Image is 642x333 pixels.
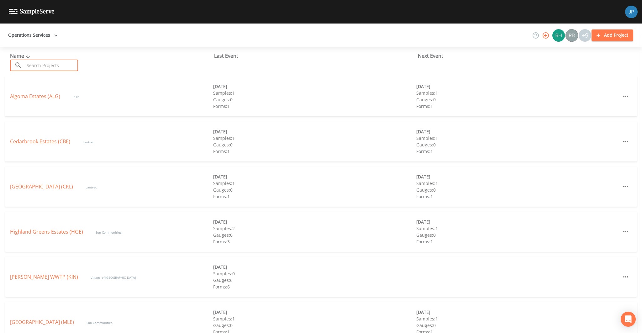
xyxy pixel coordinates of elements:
[416,219,619,225] div: [DATE]
[10,228,83,235] a: Highland Greens Estates (HGE)
[565,29,578,42] div: Ryan Burke
[213,135,416,141] div: Samples: 1
[10,183,73,190] a: [GEOGRAPHIC_DATA] (CKL)
[416,128,619,135] div: [DATE]
[87,320,113,325] span: Sun Communities
[416,225,619,232] div: Samples: 1
[83,140,94,144] span: Lautrec
[416,315,619,322] div: Samples: 1
[579,29,591,42] div: +9
[416,148,619,155] div: Forms: 1
[73,95,79,99] span: RHP
[213,187,416,193] div: Gauges: 0
[213,264,416,270] div: [DATE]
[416,232,619,238] div: Gauges: 0
[416,187,619,193] div: Gauges: 0
[213,277,416,283] div: Gauges: 6
[416,83,619,90] div: [DATE]
[213,90,416,96] div: Samples: 1
[10,93,60,100] a: Algoma Estates (ALG)
[552,29,565,42] div: Bert hewitt
[213,148,416,155] div: Forms: 1
[416,309,619,315] div: [DATE]
[566,29,578,42] img: 3e785c038355cbcf7b7e63a9c7d19890
[213,141,416,148] div: Gauges: 0
[416,193,619,200] div: Forms: 1
[213,96,416,103] div: Gauges: 0
[416,135,619,141] div: Samples: 1
[10,273,78,280] a: [PERSON_NAME] WWTP (KIN)
[214,52,418,60] div: Last Event
[213,309,416,315] div: [DATE]
[24,60,78,71] input: Search Projects
[86,185,97,189] span: Lautrec
[213,232,416,238] div: Gauges: 0
[416,96,619,103] div: Gauges: 0
[416,173,619,180] div: [DATE]
[416,322,619,329] div: Gauges: 0
[625,6,638,18] img: 41241ef155101aa6d92a04480b0d0000
[592,29,633,41] button: Add Project
[416,180,619,187] div: Samples: 1
[10,138,70,145] a: Cedarbrook Estates (CBE)
[9,9,55,15] img: logo
[213,322,416,329] div: Gauges: 0
[10,52,32,59] span: Name
[213,219,416,225] div: [DATE]
[10,319,74,325] a: [GEOGRAPHIC_DATA] (MLE)
[213,315,416,322] div: Samples: 1
[213,128,416,135] div: [DATE]
[416,238,619,245] div: Forms: 1
[621,312,636,327] div: Open Intercom Messenger
[213,83,416,90] div: [DATE]
[416,103,619,109] div: Forms: 1
[6,29,60,41] button: Operations Services
[213,180,416,187] div: Samples: 1
[416,90,619,96] div: Samples: 1
[213,103,416,109] div: Forms: 1
[213,270,416,277] div: Samples: 0
[552,29,565,42] img: c62b08bfff9cfec2b7df4e6d8aaf6fcd
[418,52,622,60] div: Next Event
[213,193,416,200] div: Forms: 1
[213,238,416,245] div: Forms: 3
[416,141,619,148] div: Gauges: 0
[96,230,122,235] span: Sun Communities
[213,225,416,232] div: Samples: 2
[91,275,136,280] span: Village of [GEOGRAPHIC_DATA]
[213,283,416,290] div: Forms: 6
[213,173,416,180] div: [DATE]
